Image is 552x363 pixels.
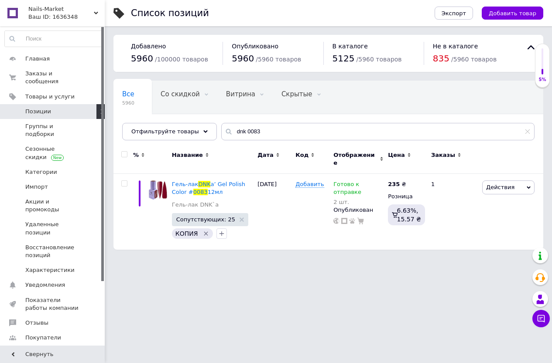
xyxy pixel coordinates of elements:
[333,181,361,198] span: Готово к отправке
[451,56,497,63] span: / 5960 товаров
[202,230,209,237] svg: Удалить метку
[25,244,81,259] span: Восстановление позиций
[131,128,199,135] span: Отфильтруйте товары
[133,151,139,159] span: %
[388,181,400,187] b: 235
[25,198,81,214] span: Акции и промокоды
[433,43,478,50] span: Не в каталоге
[333,206,384,214] div: Опубликован
[435,7,473,20] button: Экспорт
[426,174,480,250] div: 1
[25,183,48,191] span: Импорт
[333,53,355,64] span: 5125
[193,189,208,195] span: 0083
[25,70,81,85] span: Заказы и сообщения
[442,10,466,17] span: Экспорт
[281,90,312,98] span: Скрытые
[388,180,406,188] div: ₴
[25,93,75,101] span: Товары и услуги
[232,53,254,64] span: 5960
[25,266,75,274] span: Характеристики
[295,151,309,159] span: Код
[25,281,65,289] span: Уведомления
[131,9,209,18] div: Список позиций
[357,56,402,63] span: / 5960 товаров
[232,43,278,50] span: Опубликовано
[25,334,61,342] span: Покупатели
[25,168,57,176] span: Категории
[155,56,208,63] span: / 100000 товаров
[5,31,103,47] input: Поиск
[172,201,219,209] a: Гель-лак DNK`a
[333,199,384,205] div: 2 шт.
[28,13,105,21] div: Ваш ID: 1636348
[122,123,182,131] span: Опубликованные
[131,43,166,50] span: Добавлено
[431,151,455,159] span: Заказы
[198,181,210,187] span: DNK
[256,56,301,63] span: / 5960 товаров
[172,181,199,187] span: Гель-лак
[532,310,550,327] button: Чат с покупателем
[148,180,168,200] img: Гель-лак DNKa’ Gel Polish Color #0083 12мл
[25,296,81,312] span: Показатели работы компании
[25,108,51,115] span: Позиции
[131,53,153,64] span: 5960
[25,221,81,236] span: Удаленные позиции
[295,181,324,188] span: Добавить
[255,174,293,250] div: [DATE]
[122,90,134,98] span: Все
[172,151,203,159] span: Название
[175,230,198,237] span: КОПИЯ
[161,90,200,98] span: Со скидкой
[257,151,274,159] span: Дата
[482,7,543,20] button: Добавить товар
[333,151,377,167] span: Отображение
[25,55,50,63] span: Главная
[397,207,421,223] span: 6.63%, 15.57 ₴
[486,184,514,190] span: Действия
[388,193,424,200] div: Розница
[388,151,405,159] span: Цена
[433,53,449,64] span: 835
[221,123,535,140] input: Поиск по названию позиции, артикулу и поисковым запросам
[172,181,245,195] a: Гель-лакDNKa’ Gel Polish Color #008312мл
[25,319,48,327] span: Отзывы
[28,5,94,13] span: Nails-Market
[535,77,549,83] div: 5%
[333,43,368,50] span: В каталоге
[122,100,134,106] span: 5960
[208,189,223,195] span: 12мл
[176,217,235,222] span: Сопутствующих: 25
[25,145,81,161] span: Сезонные скидки
[226,90,255,98] span: Витрина
[489,10,536,17] span: Добавить товар
[25,122,81,138] span: Группы и подборки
